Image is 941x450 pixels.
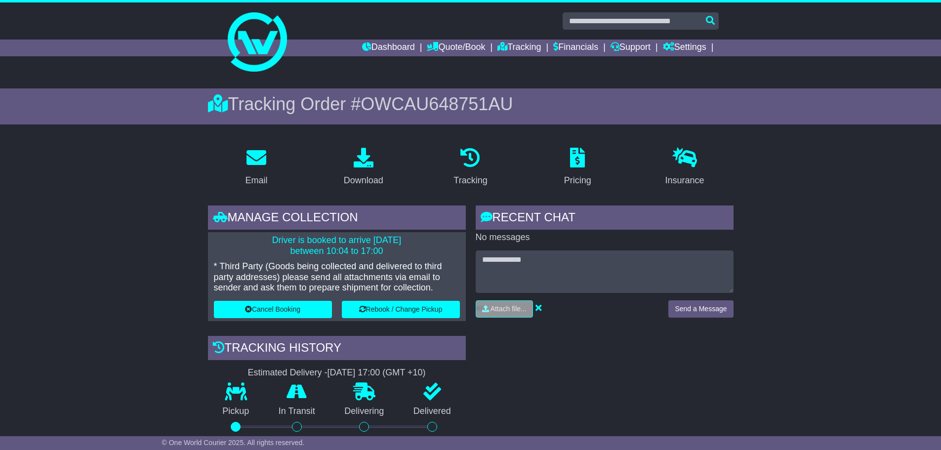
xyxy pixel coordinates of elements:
[344,174,383,187] div: Download
[214,235,460,256] p: Driver is booked to arrive [DATE] between 10:04 to 17:00
[663,40,706,56] a: Settings
[361,94,513,114] span: OWCAU648751AU
[447,144,493,191] a: Tracking
[208,406,264,417] p: Pickup
[668,300,733,318] button: Send a Message
[362,40,415,56] a: Dashboard
[162,439,305,447] span: © One World Courier 2025. All rights reserved.
[453,174,487,187] div: Tracking
[564,174,591,187] div: Pricing
[245,174,267,187] div: Email
[553,40,598,56] a: Financials
[399,406,466,417] p: Delivered
[659,144,711,191] a: Insurance
[665,174,704,187] div: Insurance
[427,40,485,56] a: Quote/Book
[476,205,734,232] div: RECENT CHAT
[208,205,466,232] div: Manage collection
[497,40,541,56] a: Tracking
[342,301,460,318] button: Rebook / Change Pickup
[239,144,274,191] a: Email
[214,261,460,293] p: * Third Party (Goods being collected and delivered to third party addresses) please send all atta...
[558,144,598,191] a: Pricing
[327,368,426,378] div: [DATE] 17:00 (GMT +10)
[611,40,651,56] a: Support
[208,368,466,378] div: Estimated Delivery -
[476,232,734,243] p: No messages
[208,93,734,115] div: Tracking Order #
[264,406,330,417] p: In Transit
[208,336,466,363] div: Tracking history
[214,301,332,318] button: Cancel Booking
[330,406,399,417] p: Delivering
[337,144,390,191] a: Download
